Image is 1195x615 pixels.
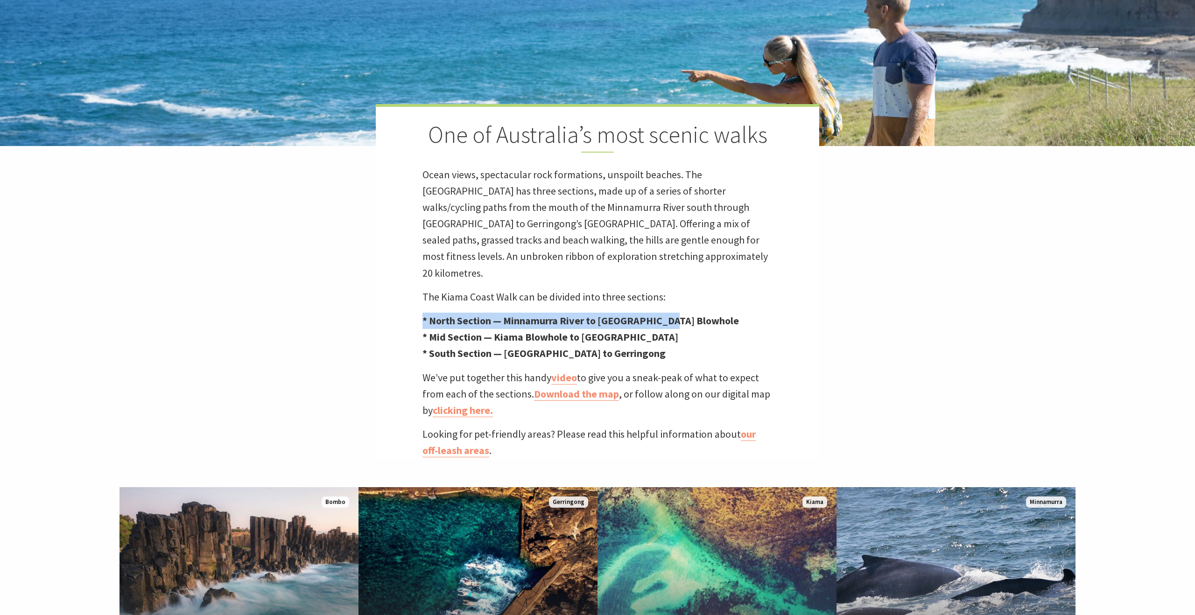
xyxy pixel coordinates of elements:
h2: One of Australia’s most scenic walks [422,121,773,153]
span: Bombo [322,496,349,508]
a: clicking here. [433,404,493,417]
span: Gerringong [549,496,588,508]
span: Minnamurra [1026,496,1066,508]
span: Kiama [802,496,827,508]
strong: * South Section — [GEOGRAPHIC_DATA] to Gerringong [422,347,666,360]
p: Looking for pet-friendly areas? Please read this helpful information about . [422,426,773,459]
strong: * Mid Section — Kiama Blowhole to [GEOGRAPHIC_DATA] [422,330,678,343]
a: video [551,371,577,384]
p: The Kiama Coast Walk can be divided into three sections: [422,289,773,305]
a: Download the map [534,387,619,401]
p: Ocean views, spectacular rock formations, unspoilt beaches. The [GEOGRAPHIC_DATA] has three secti... [422,167,773,281]
strong: * North Section — Minnamurra River to [GEOGRAPHIC_DATA] Blowhole [422,314,739,327]
p: We’ve put together this handy to give you a sneak-peak of what to expect from each of the section... [422,370,773,419]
